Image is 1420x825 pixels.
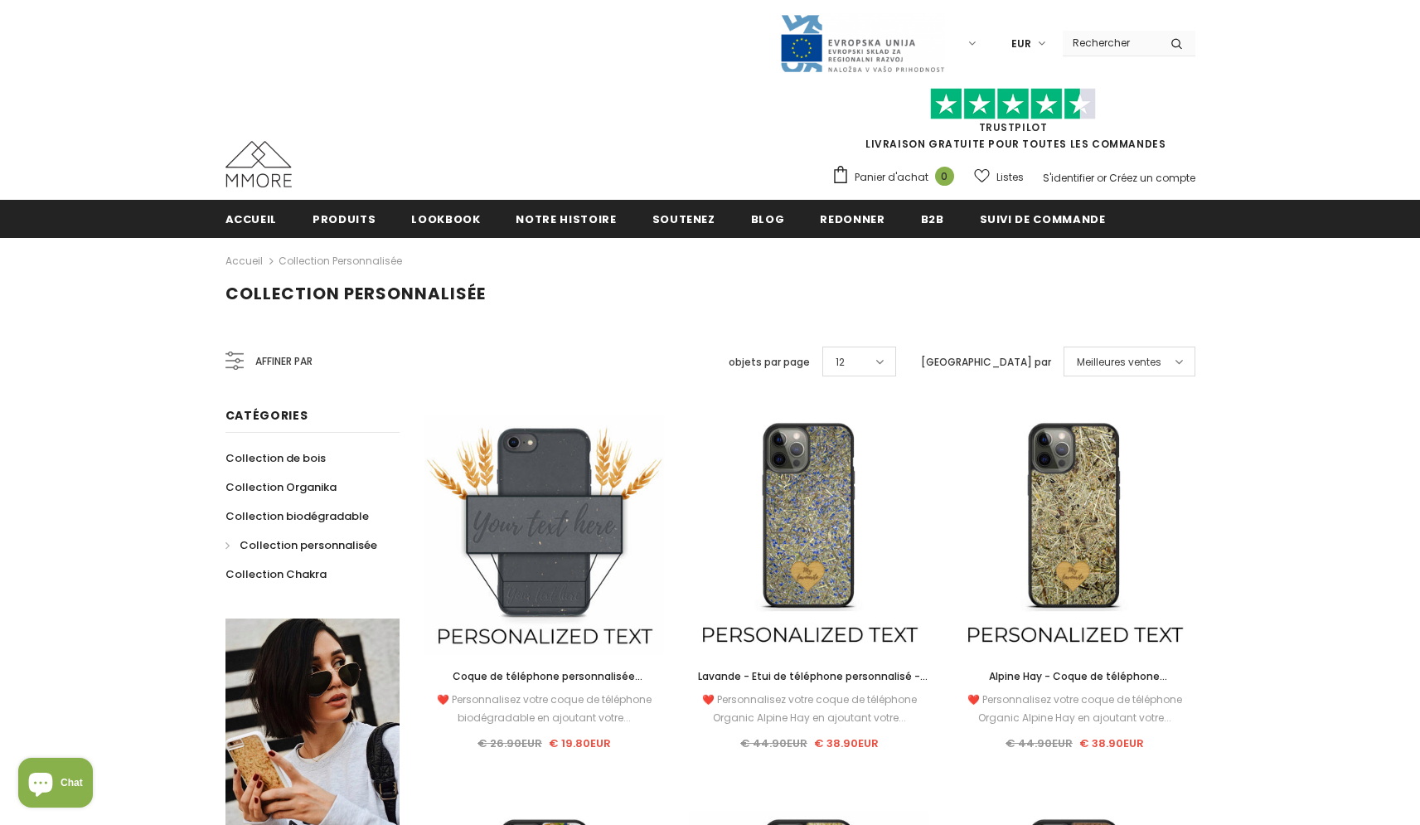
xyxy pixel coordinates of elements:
[698,669,928,701] span: Lavande - Etui de téléphone personnalisé - Cadeau personnalisé
[225,407,308,424] span: Catégories
[516,211,616,227] span: Notre histoire
[751,211,785,227] span: Blog
[225,479,337,495] span: Collection Organika
[225,450,326,466] span: Collection de bois
[424,691,665,727] div: ❤️ Personnalisez votre coque de téléphone biodégradable en ajoutant votre...
[313,200,376,237] a: Produits
[652,200,715,237] a: soutenez
[921,354,1051,371] label: [GEOGRAPHIC_DATA] par
[225,531,377,560] a: Collection personnalisée
[313,211,376,227] span: Produits
[980,211,1106,227] span: Suivi de commande
[740,735,807,751] span: € 44.90EUR
[225,508,369,524] span: Collection biodégradable
[1077,354,1161,371] span: Meilleures ventes
[1109,171,1195,185] a: Créez un compte
[225,560,327,589] a: Collection Chakra
[424,667,665,686] a: Coque de téléphone personnalisée biodégradable - Noire
[1079,735,1144,751] span: € 38.90EUR
[979,120,1048,134] a: TrustPilot
[1063,31,1158,55] input: Search Site
[516,200,616,237] a: Notre histoire
[820,211,884,227] span: Redonner
[779,36,945,50] a: Javni Razpis
[225,473,337,502] a: Collection Organika
[453,669,642,701] span: Coque de téléphone personnalisée biodégradable - Noire
[977,669,1171,701] span: Alpine Hay - Coque de téléphone personnalisée - Cadeau personnalisé
[1011,36,1031,52] span: EUR
[255,352,313,371] span: Affiner par
[225,211,278,227] span: Accueil
[689,691,929,727] div: ❤️ Personnalisez votre coque de téléphone Organic Alpine Hay en ajoutant votre...
[1006,735,1073,751] span: € 44.90EUR
[921,211,944,227] span: B2B
[1043,171,1094,185] a: S'identifier
[729,354,810,371] label: objets par page
[225,251,263,271] a: Accueil
[652,211,715,227] span: soutenez
[411,211,480,227] span: Lookbook
[225,200,278,237] a: Accueil
[1097,171,1107,185] span: or
[751,200,785,237] a: Blog
[820,200,884,237] a: Redonner
[930,88,1096,120] img: Faites confiance aux étoiles pilotes
[225,141,292,187] img: Cas MMORE
[240,537,377,553] span: Collection personnalisée
[689,667,929,686] a: Lavande - Etui de téléphone personnalisé - Cadeau personnalisé
[279,254,402,268] a: Collection personnalisée
[225,282,486,305] span: Collection personnalisée
[225,502,369,531] a: Collection biodégradable
[935,167,954,186] span: 0
[477,735,542,751] span: € 26.90EUR
[225,444,326,473] a: Collection de bois
[954,667,1195,686] a: Alpine Hay - Coque de téléphone personnalisée - Cadeau personnalisé
[980,200,1106,237] a: Suivi de commande
[225,566,327,582] span: Collection Chakra
[411,200,480,237] a: Lookbook
[836,354,845,371] span: 12
[13,758,98,812] inbox-online-store-chat: Shopify online store chat
[855,169,928,186] span: Panier d'achat
[831,165,962,190] a: Panier d'achat 0
[779,13,945,74] img: Javni Razpis
[954,691,1195,727] div: ❤️ Personnalisez votre coque de téléphone Organic Alpine Hay en ajoutant votre...
[974,163,1024,192] a: Listes
[549,735,611,751] span: € 19.80EUR
[921,200,944,237] a: B2B
[814,735,879,751] span: € 38.90EUR
[831,95,1195,151] span: LIVRAISON GRATUITE POUR TOUTES LES COMMANDES
[996,169,1024,186] span: Listes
